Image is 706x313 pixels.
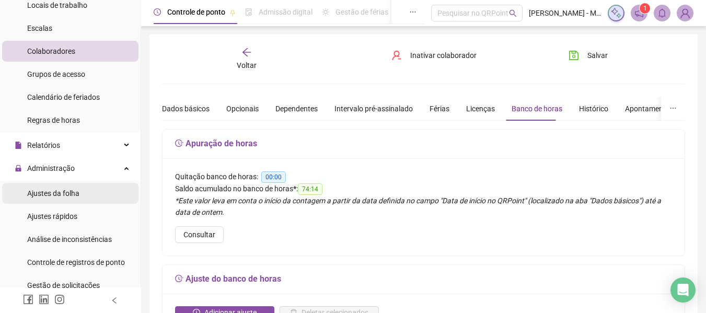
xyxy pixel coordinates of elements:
div: Intervalo pré-assinalado [334,103,413,114]
span: Locais de trabalho [27,1,87,9]
span: Escalas [27,24,52,32]
span: Análise de inconsistências [27,235,112,244]
span: Ajustes rápidos [27,212,77,221]
span: Relatórios [27,141,60,149]
div: : [175,183,672,195]
div: Banco de horas [512,103,562,114]
div: Apontamentos [625,103,674,114]
span: facebook [23,294,33,305]
span: save [569,50,579,61]
span: file-done [245,8,252,16]
button: Inativar colaborador [384,47,484,64]
span: 74:14 [298,183,322,195]
button: Salvar [561,47,616,64]
span: Consultar [183,229,215,240]
span: Administração [27,164,75,172]
span: Colaboradores [27,47,75,55]
span: Calendário de feriados [27,93,100,101]
span: lock [15,165,22,172]
span: Gestão de férias [335,8,388,16]
span: Controle de registros de ponto [27,258,125,266]
sup: 1 [640,3,650,14]
div: Dependentes [275,103,318,114]
span: ellipsis [669,105,677,112]
span: ellipsis [409,8,416,16]
span: Salvar [587,50,608,61]
span: Regras de horas [27,116,80,124]
h5: Ajuste do banco de horas [175,273,672,285]
span: left [111,297,118,304]
span: 00:00 [261,171,286,183]
span: Ajustes da folha [27,189,79,198]
span: file [15,142,22,149]
span: clock-circle [154,8,161,16]
span: arrow-left [241,47,252,57]
span: 1 [643,5,647,12]
div: Opcionais [226,103,259,114]
div: Licenças [466,103,495,114]
span: user-delete [391,50,402,61]
em: *Este valor leva em conta o início da contagem a partir da data definida no campo "Data de início... [175,196,661,216]
span: linkedin [39,294,49,305]
div: Histórico [579,103,608,114]
button: ellipsis [661,97,685,121]
span: instagram [54,294,65,305]
span: sun [322,8,329,16]
span: notification [634,8,644,18]
span: [PERSON_NAME] - Mostaza Serralheria LTDA [529,7,601,19]
span: field-time [175,274,183,283]
img: sparkle-icon.fc2bf0ac1784a2077858766a79e2daf3.svg [610,7,622,19]
span: Grupos de acesso [27,70,85,78]
div: Férias [430,103,449,114]
div: Open Intercom Messenger [670,277,696,303]
span: bell [657,8,667,18]
button: Consultar [175,226,224,243]
span: Gestão de solicitações [27,281,100,289]
span: search [509,9,517,17]
img: 85926 [677,5,693,21]
span: Quitação banco de horas: [175,172,258,181]
div: Dados básicos [162,103,210,114]
span: pushpin [229,9,236,16]
span: field-time [175,139,183,147]
span: Controle de ponto [167,8,225,16]
h5: Apuração de horas [175,137,672,150]
span: Inativar colaborador [410,50,477,61]
span: Saldo acumulado no banco de horas [175,184,293,193]
span: Admissão digital [259,8,313,16]
span: Voltar [237,61,257,69]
